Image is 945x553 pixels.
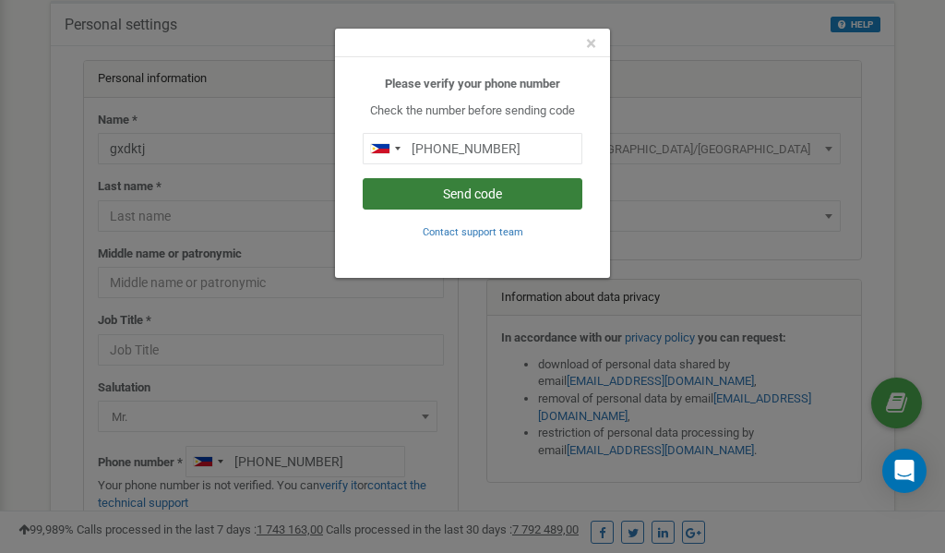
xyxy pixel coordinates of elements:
[586,34,596,54] button: Close
[363,133,582,164] input: 0905 123 4567
[363,102,582,120] p: Check the number before sending code
[385,77,560,90] b: Please verify your phone number
[423,226,523,238] small: Contact support team
[586,32,596,54] span: ×
[882,449,927,493] div: Open Intercom Messenger
[363,178,582,210] button: Send code
[364,134,406,163] div: Telephone country code
[423,224,523,238] a: Contact support team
